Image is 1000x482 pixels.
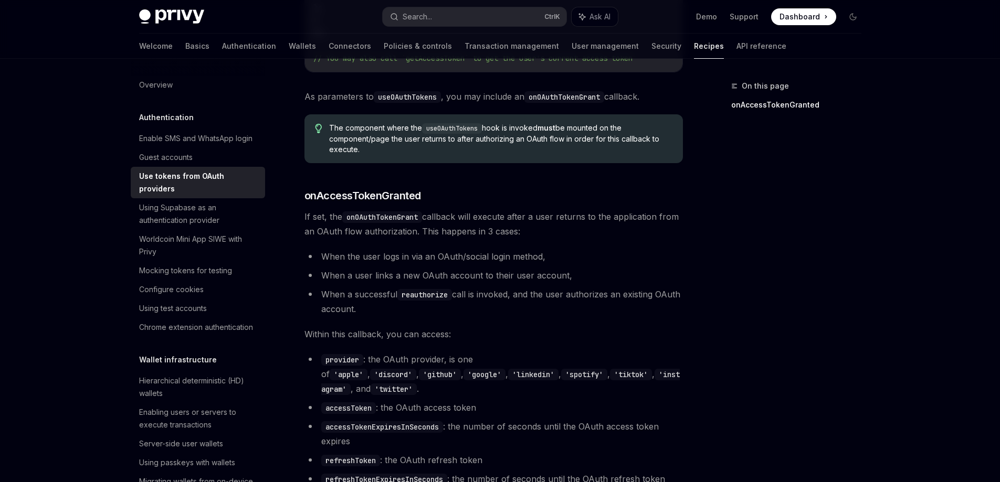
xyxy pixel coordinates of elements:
a: Mocking tokens for testing [131,261,265,280]
code: useOAuthTokens [374,91,441,103]
div: Mocking tokens for testing [139,264,232,277]
li: : the OAuth refresh token [304,453,683,467]
div: Guest accounts [139,151,193,164]
a: Using Supabase as an authentication provider [131,198,265,230]
div: Server-side user wallets [139,437,223,450]
code: 'google' [464,369,506,380]
a: Hierarchical deterministic (HD) wallets [131,371,265,403]
div: Enable SMS and WhatsApp login [139,132,252,145]
span: As parameters to , you may include an callback. [304,89,683,104]
code: accessToken [321,402,376,414]
img: dark logo [139,9,204,24]
span: Dashboard [780,12,820,22]
div: Worldcoin Mini App SIWE with Privy [139,233,259,258]
a: Use tokens from OAuth providers [131,167,265,198]
div: Chrome extension authentication [139,321,253,334]
li: When a successful call is invoked, and the user authorizes an existing OAuth account. [304,287,683,316]
a: Guest accounts [131,148,265,167]
code: 'apple' [330,369,367,380]
span: Ctrl K [544,13,560,21]
a: Recipes [694,34,724,59]
a: Policies & controls [384,34,452,59]
span: The component where the hook is invoked be mounted on the component/page the user returns to afte... [329,123,672,155]
div: Using passkeys with wallets [139,456,235,469]
div: Search... [403,10,432,23]
h5: Wallet infrastructure [139,354,217,366]
code: reauthorize [397,289,452,301]
a: Enable SMS and WhatsApp login [131,129,265,148]
div: Using test accounts [139,302,207,315]
code: onOAuthTokenGrant [342,211,422,223]
a: Support [730,12,759,22]
a: Connectors [329,34,371,59]
a: Overview [131,76,265,94]
li: When a user links a new OAuth account to their user account, [304,268,683,283]
svg: Tip [315,124,322,133]
code: 'discord' [370,369,416,380]
li: : the number of seconds until the OAuth access token expires [304,419,683,448]
li: When the user logs in via an OAuth/social login method, [304,249,683,264]
code: refreshToken [321,455,380,466]
code: provider [321,354,363,366]
a: User management [572,34,639,59]
span: Ask AI [590,12,610,22]
code: 'twitter' [371,383,417,395]
a: Welcome [139,34,173,59]
a: Using test accounts [131,299,265,318]
a: Authentication [222,34,276,59]
code: accessTokenExpiresInSeconds [321,421,443,433]
div: Overview [139,79,173,91]
span: If set, the callback will execute after a user returns to the application from an OAuth flow auth... [304,209,683,239]
a: Server-side user wallets [131,434,265,453]
code: onOAuthTokenGrant [524,91,604,103]
span: On this page [742,80,789,92]
a: Enabling users or servers to execute transactions [131,403,265,434]
code: useOAuthTokens [422,123,482,134]
a: Configure cookies [131,280,265,299]
a: Demo [696,12,717,22]
div: Using Supabase as an authentication provider [139,201,259,227]
a: Transaction management [465,34,559,59]
div: Enabling users or servers to execute transactions [139,406,259,431]
span: onAccessTokenGranted [304,188,421,203]
a: onAccessTokenGranted [731,97,870,113]
div: Hierarchical deterministic (HD) wallets [139,374,259,400]
code: 'linkedin' [508,369,559,380]
button: Search...CtrlK [383,7,566,26]
div: Configure cookies [139,283,204,296]
code: 'spotify' [561,369,607,380]
a: Wallets [289,34,316,59]
li: : the OAuth provider, is one of , , , , , , , , and . [304,352,683,396]
a: Security [651,34,681,59]
a: Basics [185,34,209,59]
code: 'tiktok' [610,369,652,380]
a: Chrome extension authentication [131,318,265,337]
button: Toggle dark mode [845,8,861,25]
strong: must [538,123,555,132]
a: API reference [736,34,786,59]
a: Using passkeys with wallets [131,453,265,472]
span: Within this callback, you can access: [304,327,683,341]
li: : the OAuth access token [304,400,683,415]
button: Ask AI [572,7,618,26]
a: Worldcoin Mini App SIWE with Privy [131,230,265,261]
code: 'github' [419,369,461,380]
a: Dashboard [771,8,836,25]
div: Use tokens from OAuth providers [139,170,259,195]
h5: Authentication [139,111,194,124]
